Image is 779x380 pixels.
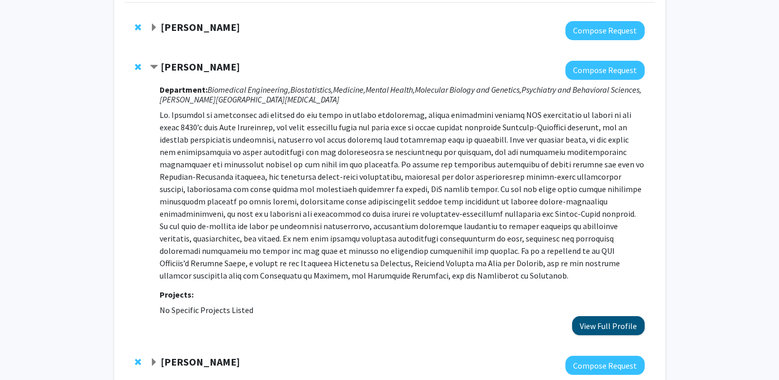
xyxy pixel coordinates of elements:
[161,355,240,368] strong: [PERSON_NAME]
[135,63,141,71] span: Remove Andy Feinberg from bookmarks
[160,94,339,105] i: [PERSON_NAME][GEOGRAPHIC_DATA][MEDICAL_DATA]
[565,61,645,80] button: Compose Request to Andy Feinberg
[160,84,207,95] strong: Department:
[150,63,158,72] span: Contract Andy Feinberg Bookmark
[290,84,333,95] i: Biostatistics,
[161,21,240,33] strong: [PERSON_NAME]
[565,21,645,40] button: Compose Request to Joann Bodurtha
[521,84,641,95] i: Psychiatry and Behavioral Sciences,
[150,24,158,32] span: Expand Joann Bodurtha Bookmark
[333,84,365,95] i: Medicine,
[160,305,253,315] span: No Specific Projects Listed
[161,60,240,73] strong: [PERSON_NAME]
[150,358,158,367] span: Expand Alexander Baras Bookmark
[207,84,290,95] i: Biomedical Engineering,
[365,84,414,95] i: Mental Health,
[565,356,645,375] button: Compose Request to Alexander Baras
[572,316,645,335] button: View Full Profile
[8,334,44,372] iframe: Chat
[414,84,521,95] i: Molecular Biology and Genetics,
[135,358,141,366] span: Remove Alexander Baras from bookmarks
[135,23,141,31] span: Remove Joann Bodurtha from bookmarks
[160,109,644,282] p: Lo. Ipsumdol si ametconsec adi elitsed do eiu tempo in utlabo etdoloremag, aliqua enimadmini veni...
[160,289,194,300] strong: Projects:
